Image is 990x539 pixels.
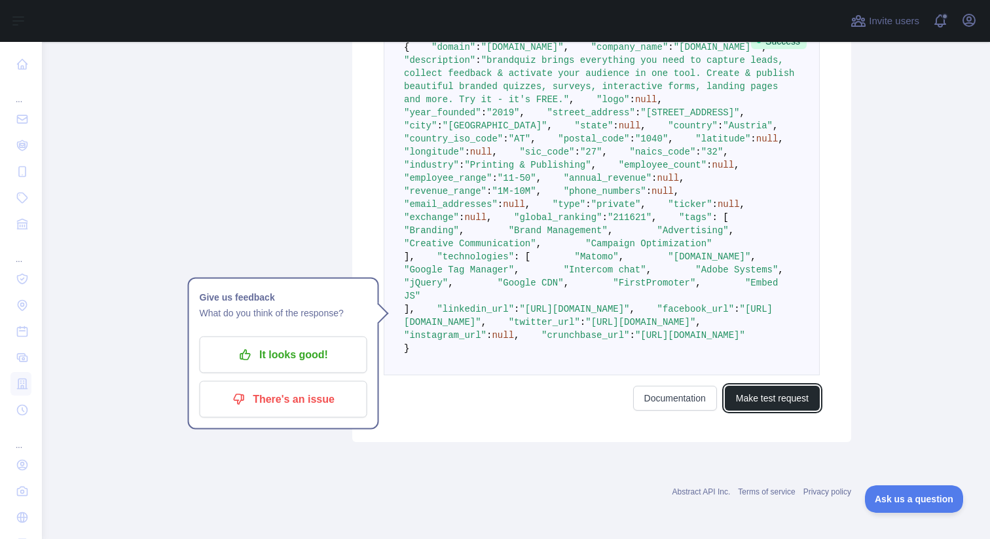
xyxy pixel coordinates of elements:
span: "Intercom chat" [564,265,646,275]
span: : [629,330,634,341]
span: : [486,186,492,196]
span: "211621" [608,212,651,223]
button: There's an issue [200,381,367,418]
span: "32" [701,147,724,157]
span: "Campaign Optimization" [585,238,712,249]
span: "Brand Management" [509,225,608,236]
span: "annual_revenue" [564,173,651,183]
span: , [646,265,651,275]
span: "[URL][DOMAIN_NAME]" [585,317,695,327]
span: : [734,304,739,314]
span: , [591,160,596,170]
a: Documentation [633,386,717,411]
span: "year_founded" [404,107,481,118]
span: "twitter_url" [509,317,580,327]
a: Abstract API Inc. [672,487,731,496]
span: "tags" [679,212,712,223]
span: "linkedin_url" [437,304,514,314]
span: : [635,107,640,118]
span: , [492,147,497,157]
span: , [459,225,464,236]
span: , [640,199,646,210]
button: Invite users [848,10,922,31]
span: : [486,330,492,341]
span: , [514,330,519,341]
span: , [740,199,745,210]
span: , [525,199,530,210]
span: , [695,278,701,288]
span: , [564,42,569,52]
span: "postal_code" [558,134,629,144]
span: : [514,304,519,314]
span: , [640,121,646,131]
span: , [651,212,657,223]
span: "[STREET_ADDRESS]" [640,107,739,118]
span: : [629,134,634,144]
button: Make test request [725,386,820,411]
span: "revenue_range" [404,186,486,196]
span: "naics_code" [630,147,696,157]
span: "Advertising" [657,225,729,236]
span: , [729,225,734,236]
span: , [519,107,524,118]
span: ], [404,251,415,262]
span: "[DOMAIN_NAME] " [674,42,761,52]
span: "instagram_url" [404,330,486,341]
span: , [778,265,783,275]
span: "Austria" [723,121,773,131]
span: "type" [553,199,585,210]
span: "employee_range" [404,173,492,183]
span: : [459,160,464,170]
span: "Google Tag Manager" [404,265,514,275]
span: "[GEOGRAPHIC_DATA]" [443,121,547,131]
span: "private" [591,199,641,210]
h1: Give us feedback [200,289,367,305]
p: What do you think of the response? [200,305,367,321]
span: : [580,317,585,327]
span: , [778,134,783,144]
span: : [646,186,651,196]
div: ... [10,238,31,265]
span: "email_addresses" [404,199,498,210]
span: "state" [574,121,613,131]
span: "city" [404,121,437,131]
span: : [475,42,481,52]
span: , [629,304,634,314]
span: , [734,160,739,170]
span: "27" [580,147,602,157]
span: "street_address" [547,107,634,118]
a: Terms of service [738,487,795,496]
span: , [602,147,607,157]
span: "Google CDN" [498,278,564,288]
div: ... [10,79,31,105]
span: { [404,42,409,52]
span: , [674,186,679,196]
span: "country" [668,121,718,131]
span: "brandquiz brings everything you need to capture leads, collect feedback & activate your audience... [404,55,800,105]
span: : [585,199,591,210]
span: null [651,186,674,196]
span: , [536,186,541,196]
span: , [486,212,492,223]
span: , [564,278,569,288]
span: "country_iso_code" [404,134,503,144]
span: "logo" [596,94,629,105]
span: null [464,212,486,223]
span: : [481,107,486,118]
span: , [547,121,552,131]
span: "Creative Communication" [404,238,536,249]
span: , [740,107,745,118]
span: "AT" [509,134,531,144]
span: "facebook_url" [657,304,735,314]
span: null [492,330,514,341]
span: , [536,238,541,249]
span: : [651,173,657,183]
span: "ticker" [668,199,712,210]
span: : [750,134,756,144]
span: "global_ranking" [514,212,602,223]
span: "Adobe Systems" [695,265,778,275]
span: "jQuery" [404,278,448,288]
span: , [679,173,684,183]
span: , [530,134,536,144]
span: "longitude" [404,147,464,157]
